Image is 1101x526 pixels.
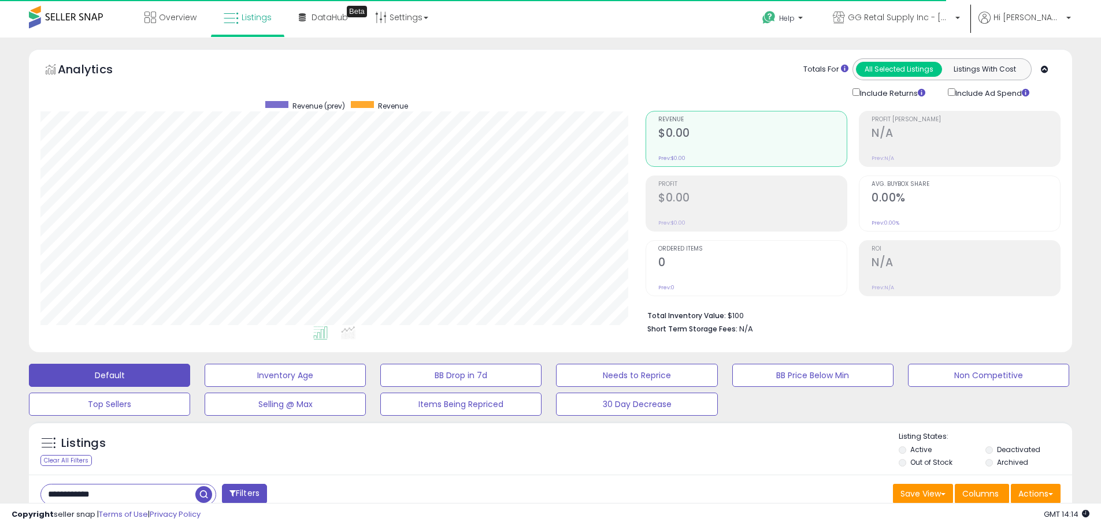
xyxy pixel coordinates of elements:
[899,431,1072,442] p: Listing States:
[29,364,190,387] button: Default
[378,101,408,111] span: Revenue
[872,246,1060,252] span: ROI
[658,284,674,291] small: Prev: 0
[848,12,952,23] span: GG Retal Supply Inc - [GEOGRAPHIC_DATA]
[658,181,847,188] span: Profit
[872,256,1060,271] h2: N/A
[910,457,952,467] label: Out of Stock
[762,10,776,25] i: Get Help
[205,364,366,387] button: Inventory Age
[658,126,847,142] h2: $0.00
[872,219,899,226] small: Prev: 0.00%
[647,308,1052,322] li: $100
[658,191,847,207] h2: $0.00
[658,256,847,271] h2: 0
[844,86,939,99] div: Include Returns
[222,484,267,504] button: Filters
[872,284,894,291] small: Prev: N/A
[997,445,1040,454] label: Deactivated
[12,509,201,520] div: seller snap | |
[941,62,1028,77] button: Listings With Cost
[962,488,999,499] span: Columns
[29,393,190,416] button: Top Sellers
[910,445,932,454] label: Active
[732,364,894,387] button: BB Price Below Min
[1011,484,1061,503] button: Actions
[893,484,953,503] button: Save View
[380,364,542,387] button: BB Drop in 7d
[994,12,1063,23] span: Hi [PERSON_NAME]
[872,155,894,162] small: Prev: N/A
[908,364,1069,387] button: Non Competitive
[1044,509,1089,520] span: 2025-10-7 14:14 GMT
[658,155,685,162] small: Prev: $0.00
[753,2,814,38] a: Help
[779,13,795,23] span: Help
[658,246,847,252] span: Ordered Items
[380,393,542,416] button: Items Being Repriced
[292,101,345,111] span: Revenue (prev)
[658,117,847,123] span: Revenue
[872,191,1060,207] h2: 0.00%
[12,509,54,520] strong: Copyright
[99,509,148,520] a: Terms of Use
[40,455,92,466] div: Clear All Filters
[556,364,717,387] button: Needs to Reprice
[312,12,348,23] span: DataHub
[61,435,106,452] h5: Listings
[872,117,1060,123] span: Profit [PERSON_NAME]
[205,393,366,416] button: Selling @ Max
[939,86,1048,99] div: Include Ad Spend
[556,393,717,416] button: 30 Day Decrease
[159,12,197,23] span: Overview
[803,64,848,75] div: Totals For
[872,126,1060,142] h2: N/A
[150,509,201,520] a: Privacy Policy
[955,484,1009,503] button: Columns
[658,219,685,226] small: Prev: $0.00
[242,12,272,23] span: Listings
[647,311,726,320] b: Total Inventory Value:
[872,181,1060,188] span: Avg. Buybox Share
[739,323,753,334] span: N/A
[58,61,135,80] h5: Analytics
[978,12,1071,38] a: Hi [PERSON_NAME]
[647,324,737,334] b: Short Term Storage Fees:
[997,457,1028,467] label: Archived
[856,62,942,77] button: All Selected Listings
[347,6,367,17] div: Tooltip anchor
